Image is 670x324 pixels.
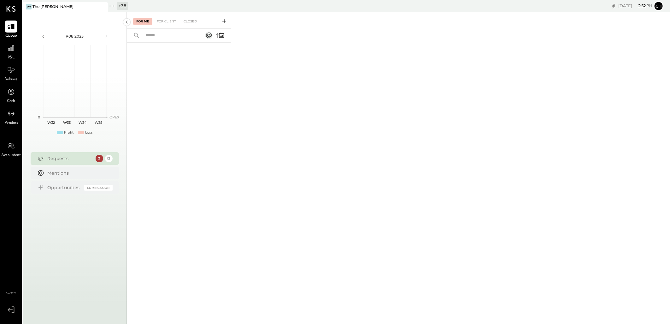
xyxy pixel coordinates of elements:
[610,3,617,9] div: copy link
[180,18,200,25] div: Closed
[117,2,128,10] div: + 38
[109,115,120,119] text: OPEX
[154,18,179,25] div: For Client
[7,99,15,104] span: Cash
[0,140,22,158] a: Accountant
[47,120,55,125] text: W32
[8,55,15,61] span: P&L
[105,155,113,162] div: 12
[48,33,102,39] div: P08 2025
[48,184,81,191] div: Opportunities
[64,130,73,135] div: Profit
[0,108,22,126] a: Vendors
[26,4,32,9] div: TW
[0,86,22,104] a: Cash
[4,77,18,82] span: Balance
[85,130,92,135] div: Loss
[618,3,652,9] div: [DATE]
[654,1,664,11] button: Ch
[4,120,18,126] span: Vendors
[0,42,22,61] a: P&L
[133,18,152,25] div: For Me
[38,115,40,119] text: 0
[2,153,21,158] span: Accountant
[79,120,87,125] text: W34
[5,33,17,39] span: Queue
[96,155,103,162] div: 2
[63,120,71,125] text: W33
[48,155,92,162] div: Requests
[84,185,113,191] div: Coming Soon
[95,120,102,125] text: W35
[32,4,73,9] div: The [PERSON_NAME]
[0,64,22,82] a: Balance
[48,170,109,176] div: Mentions
[0,21,22,39] a: Queue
